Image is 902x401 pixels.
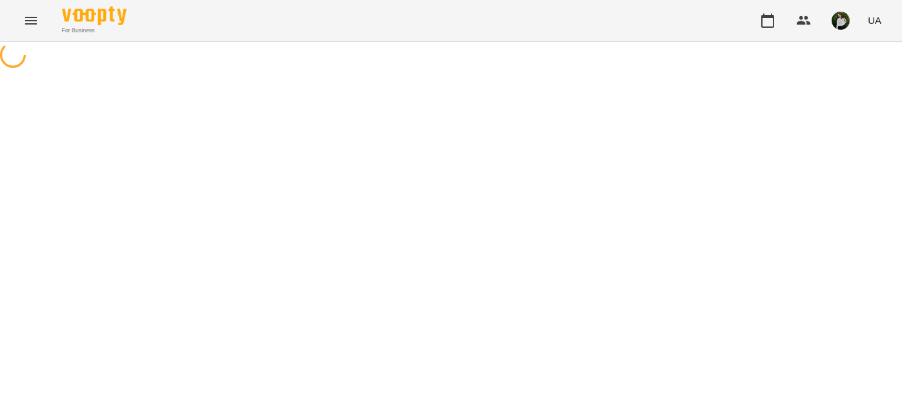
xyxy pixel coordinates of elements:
[832,12,850,30] img: 6b662c501955233907b073253d93c30f.jpg
[863,8,887,32] button: UA
[62,6,127,25] img: Voopty Logo
[62,26,127,35] span: For Business
[15,5,46,36] button: Menu
[868,14,881,27] span: UA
